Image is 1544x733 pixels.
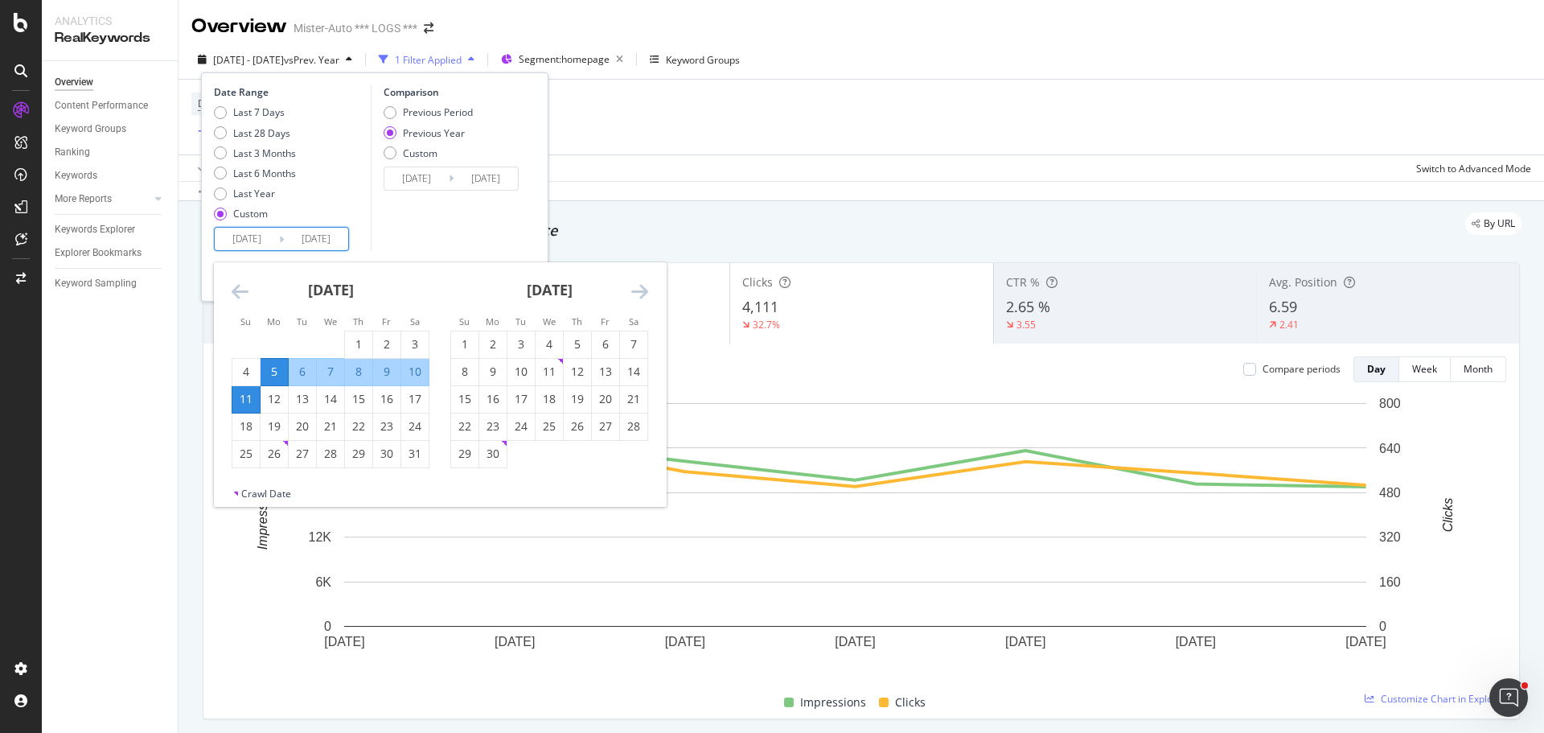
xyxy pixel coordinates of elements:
div: Ranking [55,144,90,161]
small: Mo [486,315,499,327]
small: Sa [410,315,420,327]
div: Last Year [214,187,296,200]
td: Choose Tuesday, May 27, 2025 as your check-in date. It’s available. [289,440,317,467]
button: Month [1451,356,1506,382]
div: 21 [317,418,344,434]
div: 19 [261,418,288,434]
text: [DATE] [324,635,364,649]
span: vs Prev. Year [284,53,339,67]
div: Previous Period [384,105,473,119]
td: Choose Friday, June 6, 2025 as your check-in date. It’s available. [592,331,620,358]
div: 1 [345,336,372,352]
td: Choose Tuesday, June 3, 2025 as your check-in date. It’s available. [507,331,536,358]
span: 6.59 [1269,297,1297,316]
div: Previous Year [403,126,465,140]
div: Keyword Groups [55,121,126,138]
div: Last 28 Days [214,126,296,140]
small: Th [572,315,582,327]
div: 7 [620,336,647,352]
div: Date Range [214,85,367,99]
span: CTR % [1006,274,1040,290]
text: 6K [315,575,331,589]
a: Ranking [55,144,166,161]
td: Choose Thursday, May 22, 2025 as your check-in date. It’s available. [345,413,373,440]
div: Keyword Groups [666,53,740,67]
td: Choose Saturday, May 31, 2025 as your check-in date. It’s available. [401,440,429,467]
span: Clicks [895,693,926,712]
div: 27 [592,418,619,434]
td: Choose Sunday, June 1, 2025 as your check-in date. It’s available. [451,331,479,358]
td: Choose Tuesday, May 20, 2025 as your check-in date. It’s available. [289,413,317,440]
button: 1 Filter Applied [372,47,481,72]
td: Choose Wednesday, May 21, 2025 as your check-in date. It’s available. [317,413,345,440]
div: Day [1367,362,1386,376]
div: legacy label [1465,212,1521,235]
small: Mo [267,315,281,327]
div: 32.7% [753,318,780,331]
div: 23 [479,418,507,434]
td: Choose Wednesday, May 28, 2025 as your check-in date. It’s available. [317,440,345,467]
div: 16 [373,391,400,407]
div: 2 [479,336,507,352]
td: Choose Friday, June 27, 2025 as your check-in date. It’s available. [592,413,620,440]
div: Custom [384,146,473,160]
div: 11 [536,364,563,380]
div: Overview [191,13,287,40]
text: [DATE] [1345,635,1386,649]
div: 11 [232,391,260,407]
a: Keywords Explorer [55,221,166,238]
td: Choose Friday, May 16, 2025 as your check-in date. It’s available. [373,385,401,413]
div: 24 [507,418,535,434]
span: Segment: homepage [519,52,610,66]
div: RealKeywords [55,29,165,47]
div: 15 [451,391,478,407]
td: Choose Saturday, June 21, 2025 as your check-in date. It’s available. [620,385,648,413]
span: By URL [1484,219,1515,229]
small: Tu [297,315,307,327]
div: 3 [401,336,429,352]
div: 6 [289,364,316,380]
span: Impressions [800,693,866,712]
div: Comparison [384,85,524,99]
text: [DATE] [495,635,535,649]
td: Choose Tuesday, June 17, 2025 as your check-in date. It’s available. [507,385,536,413]
td: Choose Wednesday, June 18, 2025 as your check-in date. It’s available. [536,385,564,413]
text: [DATE] [1005,635,1045,649]
div: 19 [564,391,591,407]
small: Th [353,315,363,327]
div: arrow-right-arrow-left [424,23,433,34]
div: 8 [345,364,372,380]
td: Choose Saturday, May 3, 2025 as your check-in date. It’s available. [401,331,429,358]
td: Choose Wednesday, June 25, 2025 as your check-in date. It’s available. [536,413,564,440]
td: Choose Monday, May 19, 2025 as your check-in date. It’s available. [261,413,289,440]
text: 0 [1379,620,1386,633]
div: 26 [261,446,288,462]
td: Choose Monday, May 26, 2025 as your check-in date. It’s available. [261,440,289,467]
td: Choose Tuesday, May 13, 2025 as your check-in date. It’s available. [289,385,317,413]
small: Su [240,315,251,327]
div: Last 6 Months [214,167,296,180]
div: 12 [261,391,288,407]
input: End Date [454,167,518,190]
input: End Date [284,228,348,250]
div: Custom [233,207,268,220]
td: Choose Monday, June 9, 2025 as your check-in date. It’s available. [479,358,507,385]
small: Fr [382,315,391,327]
div: Move backward to switch to the previous month. [232,282,248,302]
div: 22 [451,418,478,434]
div: 1 Filter Applied [395,53,462,67]
iframe: Intercom live chat [1489,678,1528,717]
div: 18 [536,391,563,407]
span: 2.65 % [1006,297,1050,316]
a: Content Performance [55,97,166,114]
td: Choose Monday, June 23, 2025 as your check-in date. It’s available. [479,413,507,440]
div: 28 [620,418,647,434]
button: Day [1353,356,1399,382]
button: Apply [191,155,238,181]
div: 4 [232,364,260,380]
div: 2 [373,336,400,352]
svg: A chart. [216,395,1494,674]
td: Choose Friday, June 20, 2025 as your check-in date. It’s available. [592,385,620,413]
div: 25 [536,418,563,434]
td: Choose Thursday, June 5, 2025 as your check-in date. It’s available. [564,331,592,358]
